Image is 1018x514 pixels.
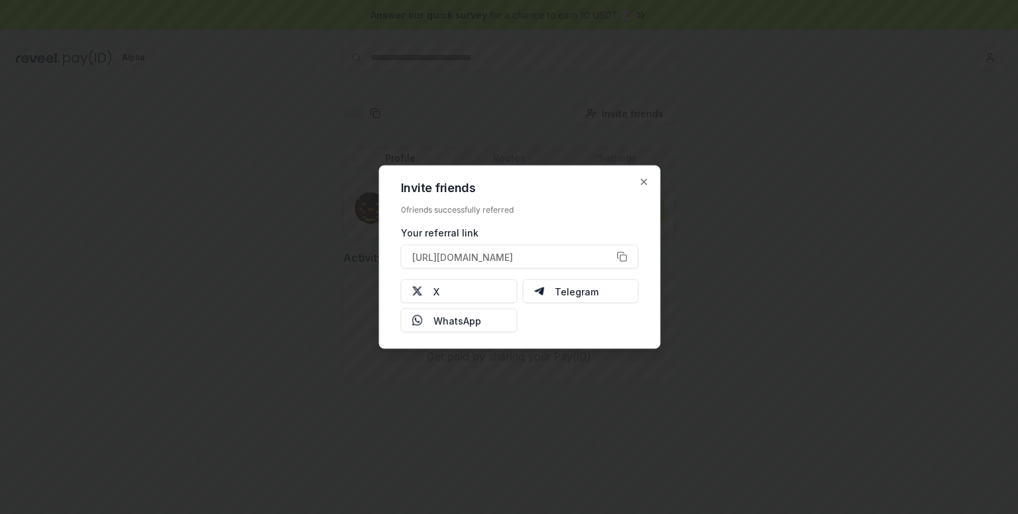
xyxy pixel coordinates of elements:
[534,286,544,297] img: Telegram
[522,280,639,303] button: Telegram
[412,315,423,326] img: Whatsapp
[401,280,518,303] button: X
[401,245,639,269] button: [URL][DOMAIN_NAME]
[401,182,639,194] h2: Invite friends
[401,205,639,215] div: 0 friends successfully referred
[401,309,518,333] button: WhatsApp
[412,250,513,264] span: [URL][DOMAIN_NAME]
[401,226,639,240] div: Your referral link
[412,286,423,297] img: X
